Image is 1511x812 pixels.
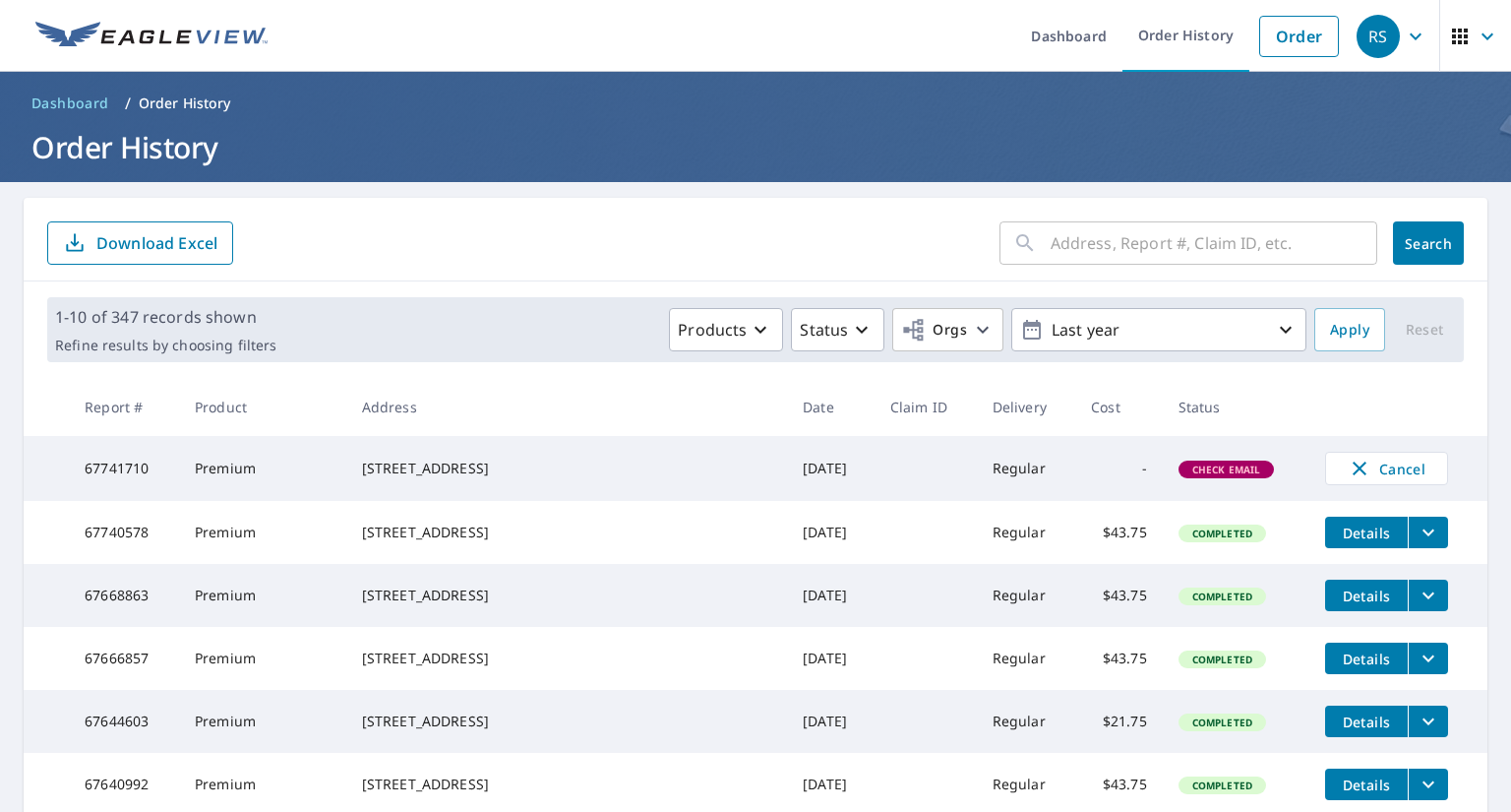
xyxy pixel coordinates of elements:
button: detailsBtn-67644603 [1325,706,1408,737]
td: $43.75 [1075,627,1163,690]
div: [STREET_ADDRESS] [362,775,771,794]
td: Regular [977,501,1075,564]
td: Premium [179,690,346,753]
span: Completed [1180,653,1264,666]
span: Completed [1180,527,1264,540]
span: Completed [1180,716,1264,729]
div: [STREET_ADDRESS] [362,586,771,605]
span: Details [1337,587,1396,605]
div: [STREET_ADDRESS] [362,712,771,731]
th: Delivery [977,378,1075,436]
p: Products [678,318,747,342]
button: detailsBtn-67740578 [1325,517,1408,548]
button: filesDropdownBtn-67666857 [1408,643,1448,674]
span: Apply [1330,318,1369,343]
div: [STREET_ADDRESS] [362,523,771,542]
button: filesDropdownBtn-67668863 [1408,580,1448,611]
span: Dashboard [31,94,109,113]
th: Cost [1075,378,1163,436]
td: 67644603 [69,690,179,753]
td: 67668863 [69,564,179,627]
a: Dashboard [24,88,117,119]
button: Products [669,308,783,351]
div: RS [1357,15,1400,58]
button: Search [1393,221,1464,265]
td: [DATE] [787,436,875,501]
button: filesDropdownBtn-67644603 [1408,706,1448,737]
button: Last year [1011,308,1306,351]
div: [STREET_ADDRESS] [362,459,771,478]
span: Details [1337,713,1396,731]
td: Regular [977,627,1075,690]
button: filesDropdownBtn-67640992 [1408,769,1448,800]
td: Premium [179,564,346,627]
span: Completed [1180,590,1264,603]
button: Cancel [1325,452,1448,485]
span: Details [1337,776,1396,794]
button: Apply [1314,308,1385,351]
p: Download Excel [96,232,217,254]
td: [DATE] [787,627,875,690]
td: $43.75 [1075,564,1163,627]
td: Premium [179,436,346,501]
p: 1-10 of 347 records shown [55,305,276,329]
input: Address, Report #, Claim ID, etc. [1051,216,1377,271]
span: Cancel [1346,457,1427,480]
td: [DATE] [787,690,875,753]
p: Status [800,318,848,342]
td: Premium [179,501,346,564]
h1: Order History [24,127,1487,167]
th: Date [787,378,875,436]
th: Address [346,378,787,436]
li: / [125,92,131,115]
span: Completed [1180,779,1264,792]
th: Status [1163,378,1309,436]
span: Check Email [1180,463,1273,476]
span: Search [1409,234,1448,253]
button: detailsBtn-67640992 [1325,769,1408,800]
td: Premium [179,627,346,690]
td: [DATE] [787,564,875,627]
span: Details [1337,650,1396,668]
td: - [1075,436,1163,501]
td: $21.75 [1075,690,1163,753]
td: 67740578 [69,501,179,564]
td: Regular [977,690,1075,753]
th: Report # [69,378,179,436]
nav: breadcrumb [24,88,1487,119]
td: [DATE] [787,501,875,564]
button: Download Excel [47,221,233,265]
a: Order [1259,16,1339,57]
img: EV Logo [35,22,268,51]
div: [STREET_ADDRESS] [362,649,771,668]
span: Details [1337,524,1396,542]
button: detailsBtn-67666857 [1325,643,1408,674]
td: $43.75 [1075,501,1163,564]
button: detailsBtn-67668863 [1325,580,1408,611]
p: Refine results by choosing filters [55,337,276,354]
span: Orgs [901,318,967,343]
td: Regular [977,564,1075,627]
td: 67666857 [69,627,179,690]
td: 67741710 [69,436,179,501]
button: Status [791,308,884,351]
button: Orgs [892,308,1003,351]
td: Regular [977,436,1075,501]
th: Claim ID [875,378,977,436]
p: Order History [139,94,231,113]
button: filesDropdownBtn-67740578 [1408,517,1448,548]
p: Last year [1044,313,1274,347]
th: Product [179,378,346,436]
